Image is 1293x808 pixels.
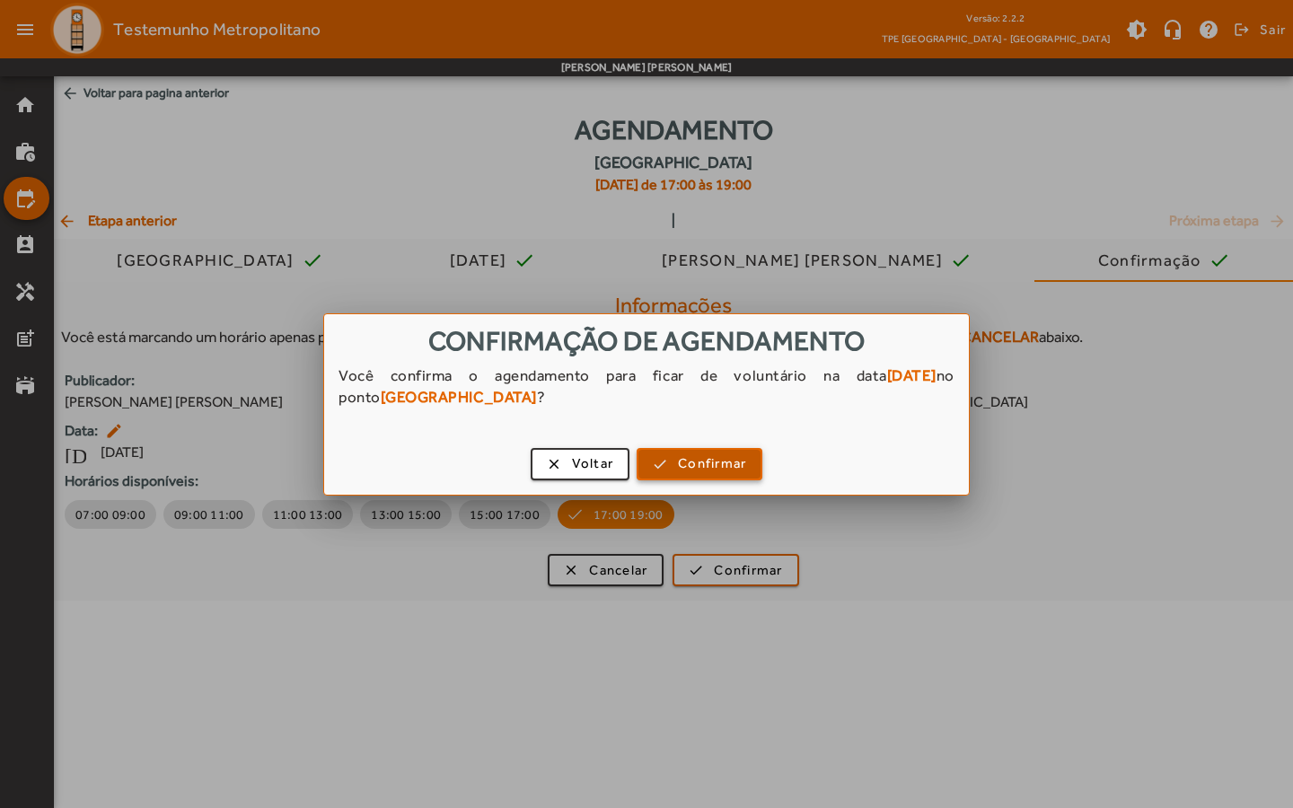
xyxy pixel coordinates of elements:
span: Confirmação de agendamento [428,325,866,356]
strong: [DATE] [887,366,937,384]
div: Você confirma o agendamento para ficar de voluntário na data no ponto ? [324,364,969,426]
span: Confirmar [678,453,746,474]
strong: [GEOGRAPHIC_DATA] [381,388,537,406]
button: Confirmar [637,448,762,480]
button: Voltar [531,448,630,480]
span: Voltar [572,453,614,474]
